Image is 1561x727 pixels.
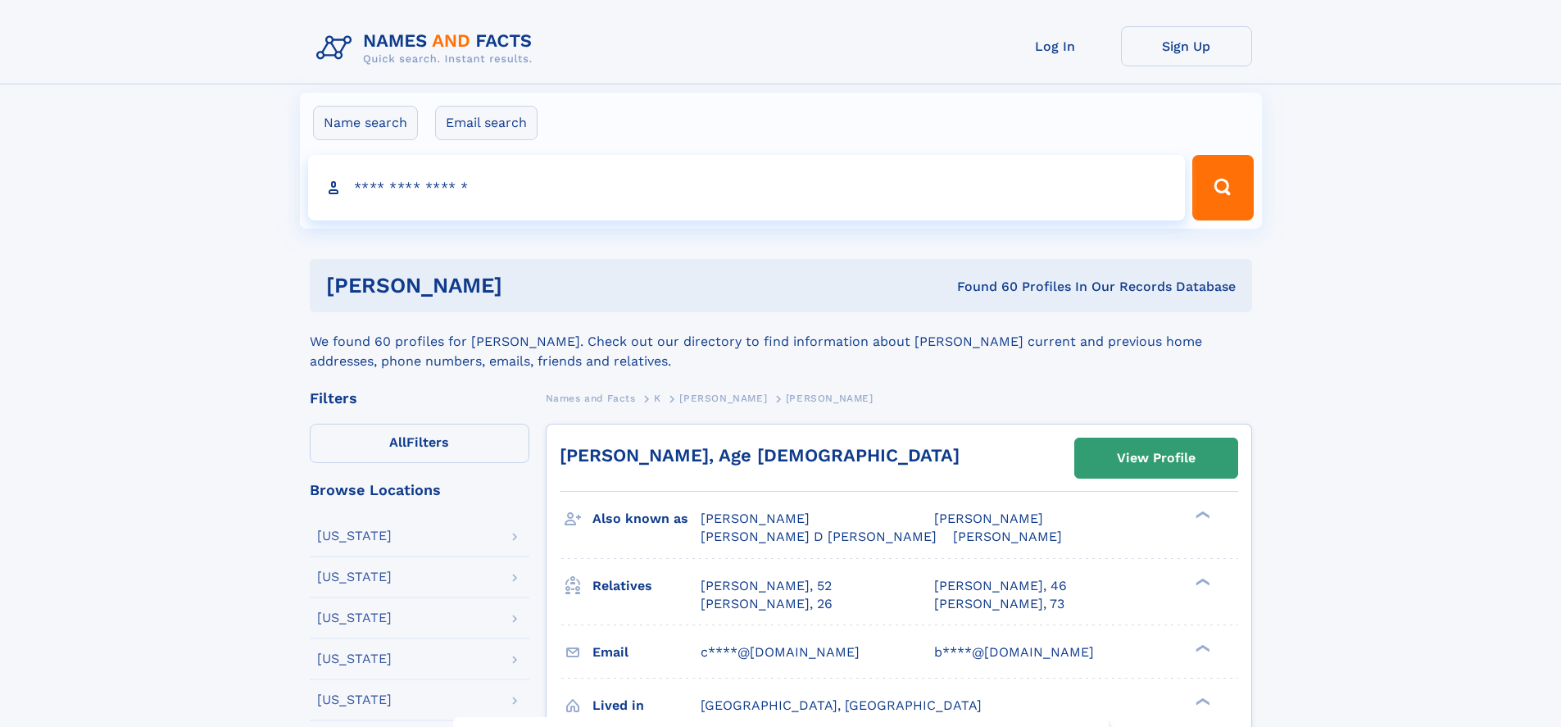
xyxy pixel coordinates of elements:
[310,26,546,70] img: Logo Names and Facts
[317,529,392,543] div: [US_STATE]
[592,505,701,533] h3: Also known as
[560,445,960,466] a: [PERSON_NAME], Age [DEMOGRAPHIC_DATA]
[1121,26,1252,66] a: Sign Up
[1192,155,1253,220] button: Search Button
[317,570,392,584] div: [US_STATE]
[701,595,833,613] a: [PERSON_NAME], 26
[701,529,937,544] span: [PERSON_NAME] D [PERSON_NAME]
[592,572,701,600] h3: Relatives
[1075,438,1237,478] a: View Profile
[310,424,529,463] label: Filters
[310,391,529,406] div: Filters
[326,275,730,296] h1: [PERSON_NAME]
[546,388,636,408] a: Names and Facts
[654,393,661,404] span: K
[592,692,701,720] h3: Lived in
[934,595,1064,613] a: [PERSON_NAME], 73
[1191,510,1211,520] div: ❯
[934,577,1067,595] a: [PERSON_NAME], 46
[317,693,392,707] div: [US_STATE]
[934,511,1043,526] span: [PERSON_NAME]
[953,529,1062,544] span: [PERSON_NAME]
[679,393,767,404] span: [PERSON_NAME]
[679,388,767,408] a: [PERSON_NAME]
[310,483,529,498] div: Browse Locations
[313,106,418,140] label: Name search
[654,388,661,408] a: K
[701,697,982,713] span: [GEOGRAPHIC_DATA], [GEOGRAPHIC_DATA]
[1191,696,1211,707] div: ❯
[990,26,1121,66] a: Log In
[1191,576,1211,587] div: ❯
[389,434,406,450] span: All
[729,278,1236,296] div: Found 60 Profiles In Our Records Database
[701,511,810,526] span: [PERSON_NAME]
[701,577,832,595] a: [PERSON_NAME], 52
[1117,439,1196,477] div: View Profile
[310,312,1252,371] div: We found 60 profiles for [PERSON_NAME]. Check out our directory to find information about [PERSON...
[435,106,538,140] label: Email search
[317,611,392,625] div: [US_STATE]
[317,652,392,666] div: [US_STATE]
[1191,643,1211,653] div: ❯
[592,638,701,666] h3: Email
[308,155,1186,220] input: search input
[786,393,874,404] span: [PERSON_NAME]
